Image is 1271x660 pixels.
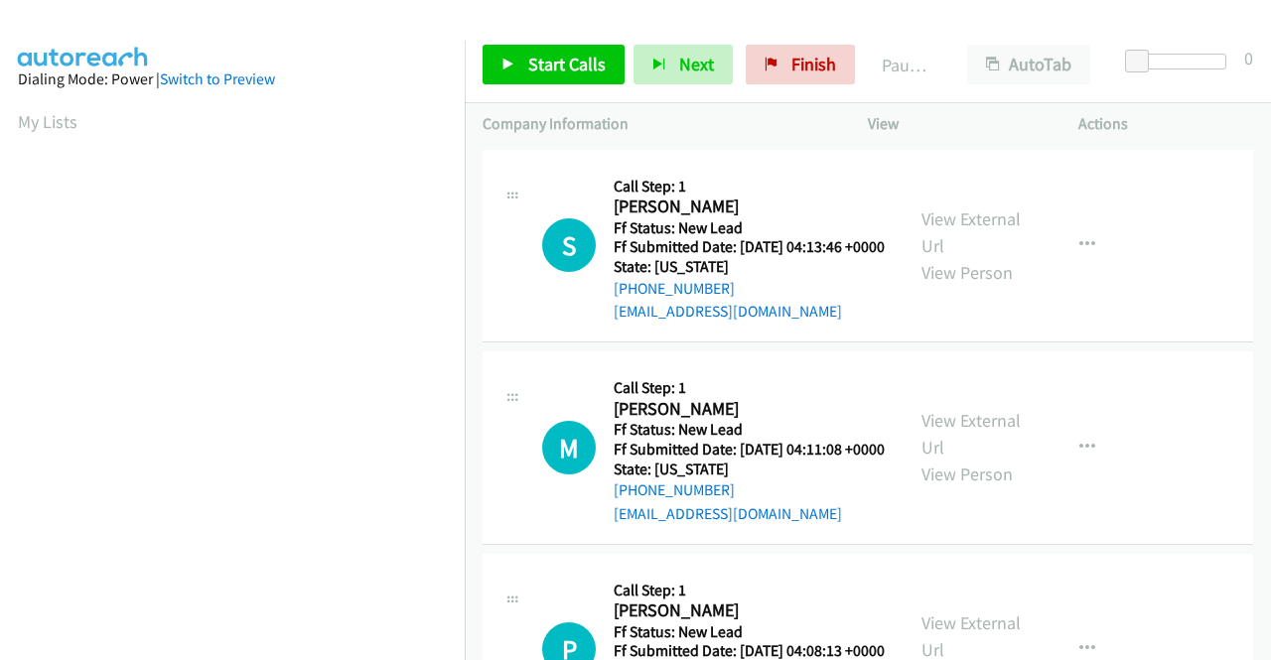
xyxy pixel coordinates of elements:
[1244,45,1253,71] div: 0
[882,52,931,78] p: Paused
[614,480,735,499] a: [PHONE_NUMBER]
[614,398,879,421] h2: [PERSON_NAME]
[634,45,733,84] button: Next
[542,218,596,272] div: The call is yet to be attempted
[614,279,735,298] a: [PHONE_NUMBER]
[921,207,1021,257] a: View External Url
[921,261,1013,284] a: View Person
[542,421,596,474] h1: M
[614,196,879,218] h2: [PERSON_NAME]
[18,67,447,91] div: Dialing Mode: Power |
[868,112,1043,136] p: View
[679,53,714,75] span: Next
[967,45,1090,84] button: AutoTab
[542,218,596,272] h1: S
[614,420,885,440] h5: Ff Status: New Lead
[1078,112,1253,136] p: Actions
[746,45,855,84] a: Finish
[614,504,842,523] a: [EMAIL_ADDRESS][DOMAIN_NAME]
[614,378,885,398] h5: Call Step: 1
[160,69,275,88] a: Switch to Preview
[791,53,836,75] span: Finish
[542,421,596,474] div: The call is yet to be attempted
[921,462,1013,485] a: View Person
[614,257,885,277] h5: State: [US_STATE]
[483,45,625,84] a: Start Calls
[614,460,885,479] h5: State: [US_STATE]
[18,110,77,133] a: My Lists
[614,440,885,460] h5: Ff Submitted Date: [DATE] 04:11:08 +0000
[528,53,606,75] span: Start Calls
[614,302,842,321] a: [EMAIL_ADDRESS][DOMAIN_NAME]
[614,177,885,197] h5: Call Step: 1
[614,237,885,257] h5: Ff Submitted Date: [DATE] 04:13:46 +0000
[921,409,1021,459] a: View External Url
[614,218,885,238] h5: Ff Status: New Lead
[614,599,879,622] h2: [PERSON_NAME]
[614,622,885,642] h5: Ff Status: New Lead
[614,581,885,600] h5: Call Step: 1
[483,112,832,136] p: Company Information
[1135,54,1226,69] div: Delay between calls (in seconds)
